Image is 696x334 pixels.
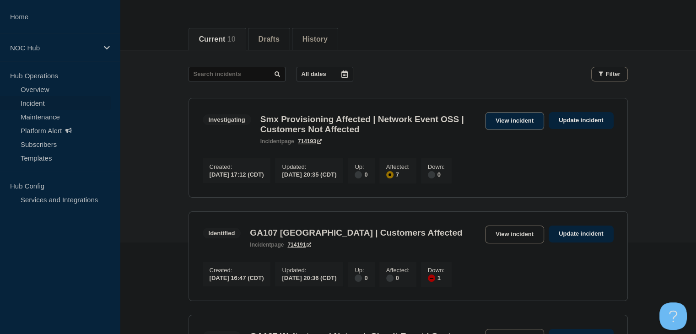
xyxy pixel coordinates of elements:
p: Created : [210,163,264,170]
div: disabled [355,275,362,282]
button: All dates [297,67,353,81]
span: Filter [606,70,620,77]
div: down [428,275,435,282]
p: Affected : [386,267,410,274]
p: Down : [428,163,445,170]
a: View incident [485,226,544,243]
p: Up : [355,163,367,170]
button: Drafts [259,35,280,43]
div: affected [386,171,394,178]
span: incident [250,242,271,248]
p: Updated : [282,267,336,274]
span: Identified [203,228,241,238]
a: View incident [485,112,544,130]
p: Updated : [282,163,336,170]
div: disabled [355,171,362,178]
div: [DATE] 20:36 (CDT) [282,274,336,281]
p: Affected : [386,163,410,170]
div: 7 [386,170,410,178]
p: page [250,242,284,248]
a: Update incident [549,226,614,242]
span: Investigating [203,114,251,125]
a: 714193 [298,138,322,145]
a: 714191 [287,242,311,248]
a: Update incident [549,112,614,129]
h3: GA107 [GEOGRAPHIC_DATA] | Customers Affected [250,228,462,238]
div: [DATE] 17:12 (CDT) [210,170,264,178]
div: 0 [355,274,367,282]
button: History [302,35,328,43]
div: disabled [428,171,435,178]
button: Current 10 [199,35,236,43]
p: Up : [355,267,367,274]
button: Filter [591,67,628,81]
span: incident [260,138,281,145]
div: 0 [355,170,367,178]
input: Search incidents [189,67,286,81]
p: page [260,138,294,145]
div: [DATE] 20:35 (CDT) [282,170,336,178]
div: 0 [386,274,410,282]
p: Created : [210,267,264,274]
p: Down : [428,267,445,274]
iframe: Help Scout Beacon - Open [659,302,687,330]
div: disabled [386,275,394,282]
p: All dates [302,70,326,77]
span: 10 [227,35,236,43]
div: 0 [428,170,445,178]
p: NOC Hub [10,44,98,52]
div: 1 [428,274,445,282]
h3: Smx Provisioning Affected | Network Event OSS | Customers Not Affected [260,114,480,135]
div: [DATE] 16:47 (CDT) [210,274,264,281]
